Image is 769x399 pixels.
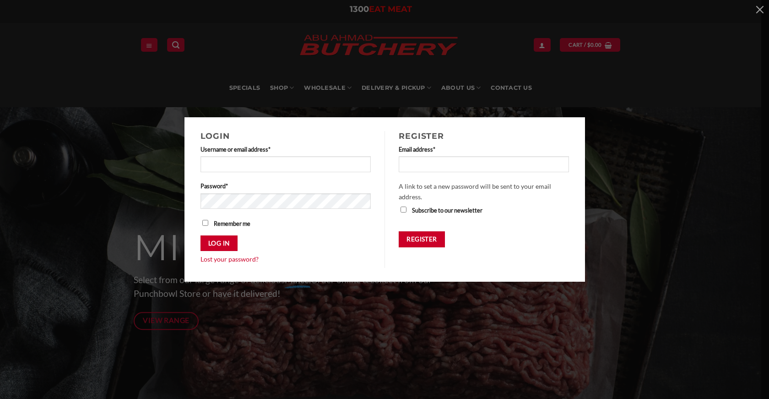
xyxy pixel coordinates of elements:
[399,145,569,154] label: Email address
[399,131,569,141] h2: Register
[202,220,208,226] input: Remember me
[200,131,371,141] h2: Login
[401,207,406,213] input: Subscribe to our newsletter
[200,255,259,263] a: Lost your password?
[200,145,371,154] label: Username or email address
[200,235,238,251] button: Log in
[412,207,482,214] span: Subscribe to our newsletter
[399,181,569,202] p: A link to set a new password will be sent to your email address.
[200,181,371,191] label: Password
[214,220,250,227] span: Remember me
[399,231,445,247] button: Register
